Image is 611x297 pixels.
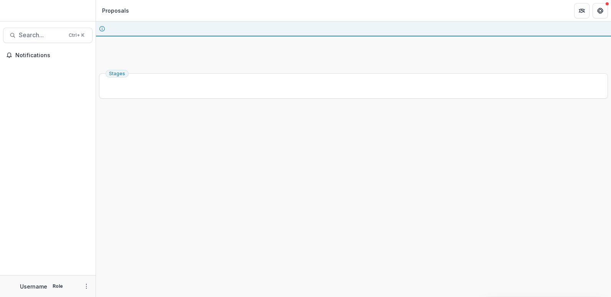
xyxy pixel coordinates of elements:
[50,283,65,290] p: Role
[82,282,91,291] button: More
[20,282,47,290] p: Username
[19,31,64,39] span: Search...
[99,5,132,16] nav: breadcrumb
[109,71,125,76] span: Stages
[15,52,89,59] span: Notifications
[102,7,129,15] div: Proposals
[3,28,92,43] button: Search...
[593,3,608,18] button: Get Help
[3,49,92,61] button: Notifications
[574,3,590,18] button: Partners
[67,31,86,40] div: Ctrl + K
